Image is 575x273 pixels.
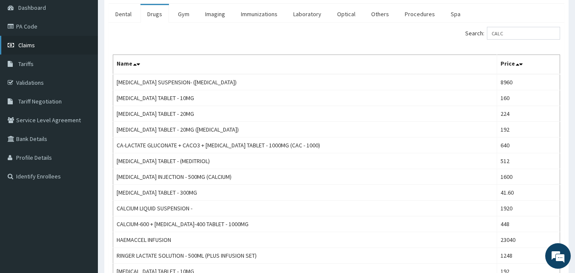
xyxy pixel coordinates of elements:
[497,90,560,106] td: 160
[497,74,560,90] td: 8960
[497,201,560,216] td: 1920
[113,90,497,106] td: [MEDICAL_DATA] TABLET - 10MG
[497,153,560,169] td: 512
[113,248,497,264] td: RINGER LACTATE SOLUTION - 500ML (PLUS INFUSION SET)
[497,55,560,75] th: Price
[113,216,497,232] td: CALCIUM-600 + [MEDICAL_DATA]-400 TABLET - 1000MG
[330,5,362,23] a: Optical
[113,169,497,185] td: [MEDICAL_DATA] INJECTION - 500MG (CALCIUM)
[497,122,560,138] td: 192
[113,201,497,216] td: CALCIUM LIQUID SUSPENSION -
[113,122,497,138] td: [MEDICAL_DATA] TABLET - 20MG ([MEDICAL_DATA])
[497,138,560,153] td: 640
[444,5,467,23] a: Spa
[140,4,160,25] div: Minimize live chat window
[109,5,138,23] a: Dental
[497,185,560,201] td: 41.60
[113,106,497,122] td: [MEDICAL_DATA] TABLET - 20MG
[198,5,232,23] a: Imaging
[113,185,497,201] td: [MEDICAL_DATA] TABLET - 300MG
[113,232,497,248] td: HAEMACCEL INFUSION
[18,4,46,11] span: Dashboard
[497,216,560,232] td: 448
[497,106,560,122] td: 224
[16,43,34,64] img: d_794563401_company_1708531726252_794563401
[113,138,497,153] td: CA-LACTATE GLUCONATE + CACO3 + [MEDICAL_DATA] TABLET - 1000MG (CAC - 1000)
[364,5,396,23] a: Others
[497,248,560,264] td: 1248
[49,82,117,168] span: We're online!
[18,60,34,68] span: Tariffs
[487,27,560,40] input: Search:
[113,153,497,169] td: [MEDICAL_DATA] TABLET - (MEDITRIOL)
[497,232,560,248] td: 23040
[18,98,62,105] span: Tariff Negotiation
[140,5,169,23] a: Drugs
[44,48,143,59] div: Chat with us now
[286,5,328,23] a: Laboratory
[171,5,196,23] a: Gym
[113,74,497,90] td: [MEDICAL_DATA] SUSPENSION- ([MEDICAL_DATA])
[234,5,284,23] a: Immunizations
[465,27,560,40] label: Search:
[4,182,162,212] textarea: Type your message and hit 'Enter'
[18,41,35,49] span: Claims
[497,169,560,185] td: 1600
[398,5,442,23] a: Procedures
[113,55,497,75] th: Name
